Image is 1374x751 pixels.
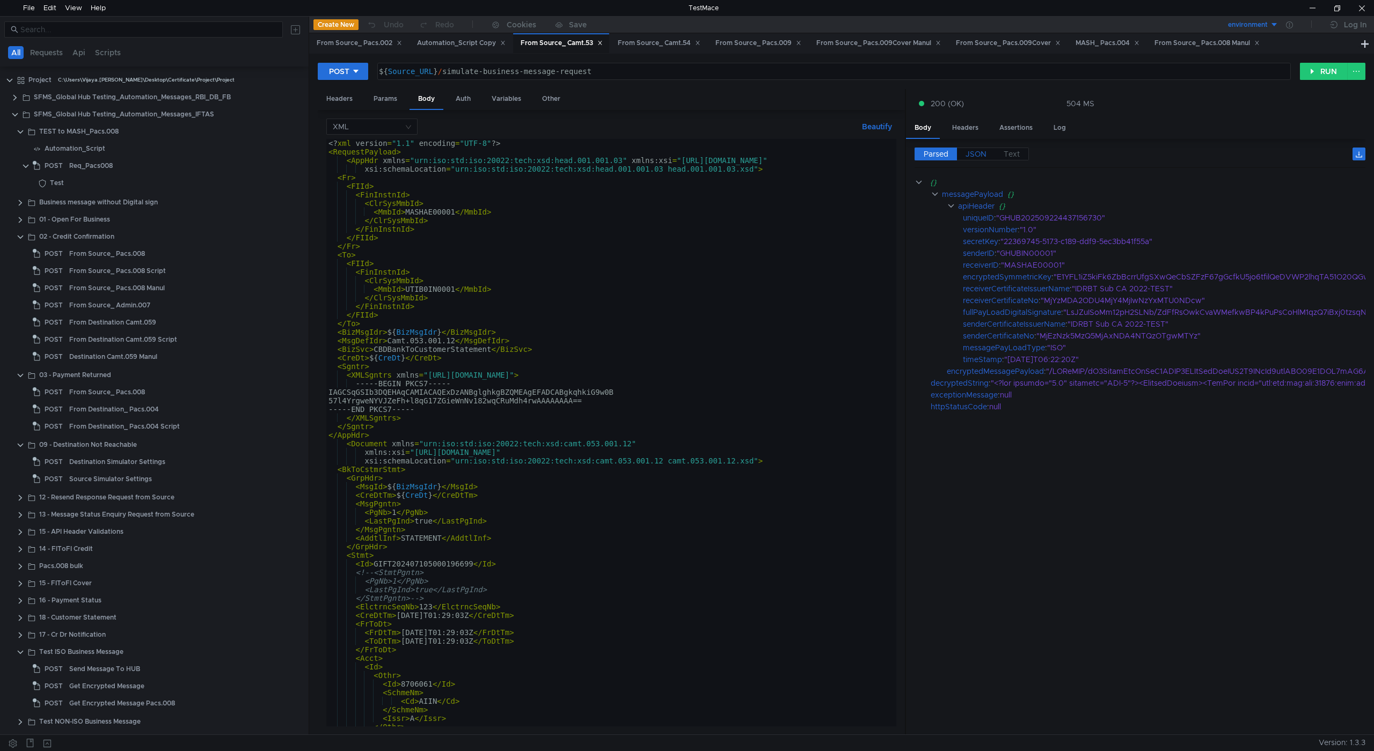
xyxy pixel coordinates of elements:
[1076,38,1139,49] div: MASH_ Pacs.004
[34,89,231,105] div: SFMS_Global Hub Testing_Automation_Messages_RBI_DB_FB
[1319,735,1365,750] span: Version: 1.3.3
[931,98,964,109] span: 200 (OK)
[521,38,603,49] div: From Source_ Camt.53
[39,627,106,643] div: 17 - Cr Dr Notification
[931,377,989,389] div: decryptedString
[411,17,462,33] button: Redo
[45,297,63,313] span: POST
[39,575,92,591] div: 15 - FIToFI Cover
[69,695,175,711] div: Get Encrypted Message Pacs.008
[34,106,214,122] div: SFMS_Global Hub Testing_Automation_Messages_IFTAS
[39,541,93,557] div: 14 - FIToFI Credit
[45,280,63,296] span: POST
[69,384,145,400] div: From Source_ Pacs.008
[69,332,177,348] div: From Destination Camt.059 Script
[359,17,411,33] button: Undo
[20,24,276,35] input: Search...
[963,342,1045,354] div: messagePayLoadType
[45,263,63,279] span: POST
[45,141,105,157] div: Automation_Script
[45,401,63,417] span: POST
[963,235,998,247] div: secretKey
[39,644,123,660] div: Test ISO Business Message
[45,418,63,435] span: POST
[69,158,113,174] div: Req_Pacs008
[69,263,166,279] div: From Source_ Pacs.008 Script
[45,678,63,694] span: POST
[410,89,443,110] div: Body
[715,38,801,49] div: From Source_ Pacs.009
[963,318,1065,330] div: senderCertificateIssuerName
[618,38,700,49] div: From Source_ Camt.54
[8,46,24,59] button: All
[365,89,406,109] div: Params
[58,72,235,88] div: C:\Users\Vijaya.[PERSON_NAME]\Desktop\Certificate\Project\Project
[317,38,402,49] div: From Source_ Pacs.002
[956,38,1061,49] div: From Source_ Pacs.009Cover
[991,118,1041,138] div: Assertions
[69,418,180,435] div: From Destination_ Pacs.004 Script
[1344,18,1366,31] div: Log In
[963,271,1051,283] div: encryptedSymmetricKey
[69,246,145,262] div: From Source_ Pacs.008
[1154,38,1260,49] div: From Source_ Pacs.008 Manul
[69,46,89,59] button: Api
[435,18,454,31] div: Redo
[963,247,995,259] div: senderID
[533,89,569,109] div: Other
[858,120,896,133] button: Beautify
[45,471,63,487] span: POST
[963,224,1018,235] div: versionNumber
[39,609,116,625] div: 18 - Customer Statement
[45,332,63,348] span: POST
[963,354,1002,365] div: timeStamp
[45,695,63,711] span: POST
[944,118,987,138] div: Headers
[816,38,941,49] div: From Source_ Pacs.009Cover Manul
[45,314,63,330] span: POST
[963,283,1070,294] div: receiverCertificateIssuerName
[69,661,140,677] div: Send Message To HUB
[69,349,157,365] div: Destination Camt.059 Manul
[958,200,995,212] div: apiHeader
[947,365,1044,377] div: encryptedMessagePayload
[966,149,986,159] span: JSON
[39,194,158,210] div: Business message without Digital sign
[39,558,83,574] div: Pacs.008 bulk
[313,19,359,30] button: Create New
[318,89,361,109] div: Headers
[1045,118,1075,138] div: Log
[329,65,349,77] div: POST
[39,713,141,730] div: Test NON-ISO Business Message
[39,506,194,522] div: 13 - Message Status Enquiry Request from Source
[39,731,128,747] div: Reconciliation Report IFTAS
[447,89,479,109] div: Auth
[906,118,940,139] div: Body
[39,229,114,245] div: 02 - Credit Confirmation
[45,158,63,174] span: POST
[1004,149,1020,159] span: Text
[39,367,111,383] div: 03 - Payment Returned
[39,437,137,453] div: 09 - Destination Not Reachable
[931,401,987,413] div: httpStatusCode
[50,175,64,191] div: Test
[384,18,404,31] div: Undo
[45,661,63,677] span: POST
[963,294,1039,306] div: receiverCertificateNo
[963,330,1034,342] div: senderCertificateNo
[39,592,101,608] div: 16 - Payment Status
[39,489,174,505] div: 12 - Resend Response Request from Source
[28,72,52,88] div: Project
[318,63,368,80] button: POST
[1204,16,1278,33] button: environment
[45,454,63,470] span: POST
[27,46,66,59] button: Requests
[942,188,1003,200] div: messagePayload
[69,280,165,296] div: From Source_ Pacs.008 Manul
[1300,63,1348,80] button: RUN
[69,471,152,487] div: Source Simulator Settings
[39,123,119,139] div: TEST to MASH_Pacs.008
[39,211,110,227] div: 01 - Open For Business
[963,259,999,271] div: receiverID
[69,678,144,694] div: Get Encrypted Message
